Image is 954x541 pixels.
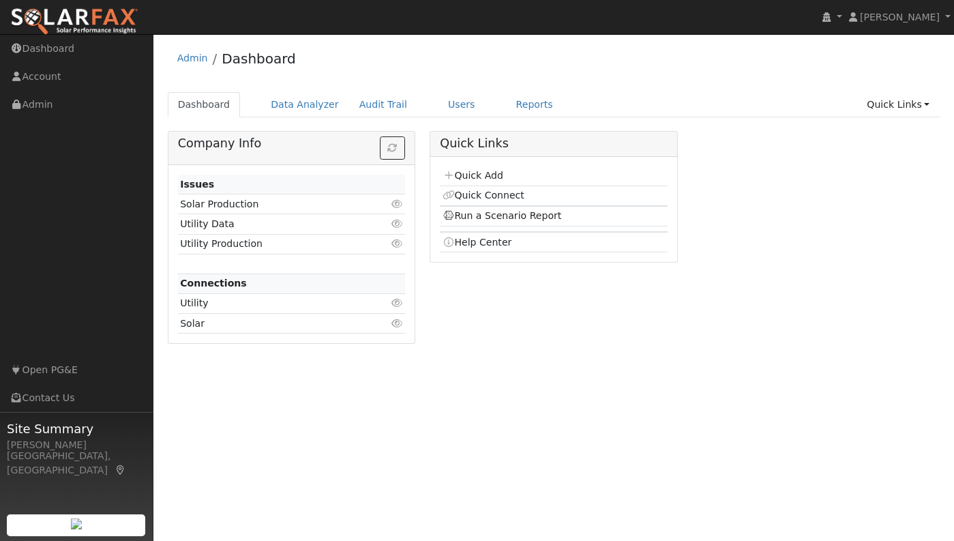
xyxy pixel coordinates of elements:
h5: Quick Links [440,136,667,151]
a: Run a Scenario Report [443,210,562,221]
strong: Connections [180,278,247,289]
a: Users [438,92,486,117]
h5: Company Info [178,136,405,151]
a: Audit Trail [349,92,417,117]
a: Map [115,465,127,476]
td: Utility Data [178,214,369,234]
td: Utility Production [178,234,369,254]
a: Admin [177,53,208,63]
div: [PERSON_NAME] [7,438,146,452]
td: Solar Production [178,194,369,214]
i: Click to view [391,319,403,328]
span: Site Summary [7,420,146,438]
a: Quick Connect [443,190,524,201]
img: SolarFax [10,8,138,36]
div: [GEOGRAPHIC_DATA], [GEOGRAPHIC_DATA] [7,449,146,478]
i: Click to view [391,298,403,308]
a: Dashboard [222,50,296,67]
a: Reports [506,92,563,117]
a: Quick Add [443,170,503,181]
a: Data Analyzer [260,92,349,117]
a: Help Center [443,237,512,248]
i: Click to view [391,219,403,229]
strong: Issues [180,179,214,190]
td: Utility [178,293,369,313]
i: Click to view [391,199,403,209]
span: [PERSON_NAME] [860,12,940,23]
i: Click to view [391,239,403,248]
a: Dashboard [168,92,241,117]
img: retrieve [71,518,82,529]
a: Quick Links [856,92,940,117]
td: Solar [178,314,369,334]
